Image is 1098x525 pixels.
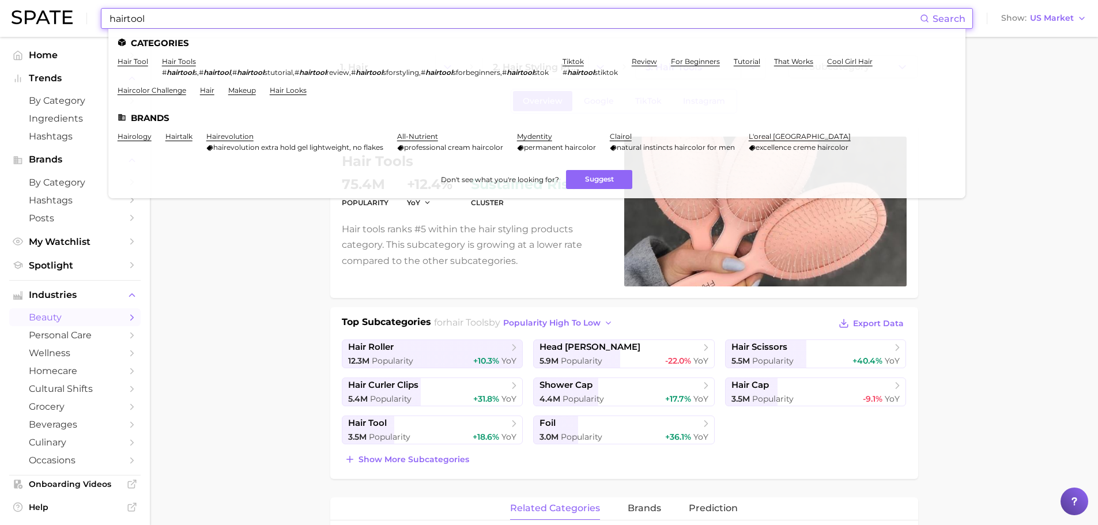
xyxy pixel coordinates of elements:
[372,356,413,366] span: Popularity
[517,132,552,141] a: mydentity
[594,68,618,77] span: stiktok
[503,318,601,328] span: popularity high to low
[9,256,141,274] a: Spotlight
[501,432,516,442] span: YoY
[501,356,516,366] span: YoY
[348,356,369,366] span: 12.3m
[29,502,121,512] span: Help
[270,86,307,95] a: hair looks
[165,132,193,141] a: hairtalk
[756,143,848,152] span: excellence creme haircolor
[452,68,500,77] span: sforbeginners
[563,394,604,404] span: Popularity
[29,479,121,489] span: Onboarding Videos
[617,143,735,152] span: natural instincts haircolor for men
[29,236,121,247] span: My Watchlist
[162,57,196,66] a: hair tools
[9,398,141,416] a: grocery
[502,68,507,77] span: #
[731,394,750,404] span: 3.5m
[351,68,356,77] span: #
[9,433,141,451] a: culinary
[9,475,141,493] a: Onboarding Videos
[299,68,326,77] em: hairtool
[29,330,121,341] span: personal care
[539,418,556,429] span: foil
[853,319,904,328] span: Export Data
[356,68,383,77] em: hairtool
[473,356,499,366] span: +10.3%
[29,73,121,84] span: Trends
[348,380,418,391] span: hair curler clips
[342,339,523,368] a: hair roller12.3m Popularity+10.3% YoY
[510,503,600,513] span: related categories
[29,437,121,448] span: culinary
[237,68,264,77] em: hairtool
[1030,15,1074,21] span: US Market
[29,365,121,376] span: homecare
[471,196,583,210] dt: cluster
[9,498,141,516] a: Help
[29,195,121,206] span: Hashtags
[671,57,720,66] a: for beginners
[29,131,121,142] span: Hashtags
[232,68,237,77] span: #
[194,68,197,77] span: s
[200,86,214,95] a: hair
[342,315,431,333] h1: Top Subcategories
[561,356,602,366] span: Popularity
[9,416,141,433] a: beverages
[407,198,432,207] button: YoY
[689,503,738,513] span: Prediction
[404,143,503,152] span: professional cream haircolor
[108,9,920,28] input: Search here for a brand, industry, or ingredient
[731,342,787,353] span: hair scissors
[441,175,559,184] span: Don't see what you're looking for?
[610,132,632,141] a: clairol
[199,68,203,77] span: #
[749,132,851,141] a: l'oreal [GEOGRAPHIC_DATA]
[693,356,708,366] span: YoY
[12,10,73,24] img: SPATE
[539,432,559,442] span: 3.0m
[9,92,141,109] a: by Category
[500,315,616,331] button: popularity high to low
[725,377,907,406] a: hair cap3.5m Popularity-9.1% YoY
[933,13,965,24] span: Search
[731,380,769,391] span: hair cap
[9,362,141,380] a: homecare
[29,113,121,124] span: Ingredients
[632,57,657,66] a: review
[665,432,691,442] span: +36.1%
[885,394,900,404] span: YoY
[9,173,141,191] a: by Category
[539,342,640,353] span: head [PERSON_NAME]
[29,455,121,466] span: occasions
[29,95,121,106] span: by Category
[342,221,610,269] p: Hair tools ranks #5 within the hair styling products category. This subcategory is growing at a l...
[774,57,813,66] a: that works
[342,377,523,406] a: hair curler clips5.4m Popularity+31.8% YoY
[725,339,907,368] a: hair scissors5.5m Popularity+40.4% YoY
[348,418,387,429] span: hair tool
[9,344,141,362] a: wellness
[566,170,632,189] button: Suggest
[9,380,141,398] a: cultural shifts
[383,68,419,77] span: sforstyling
[561,432,602,442] span: Popularity
[407,198,420,207] span: YoY
[342,451,472,467] button: Show more subcategories
[206,132,254,141] a: hairevolution
[9,233,141,251] a: My Watchlist
[118,86,186,95] a: haircolor challenge
[9,326,141,344] a: personal care
[628,503,661,513] span: brands
[1001,15,1027,21] span: Show
[836,315,906,331] button: Export Data
[369,432,410,442] span: Popularity
[998,11,1089,26] button: ShowUS Market
[348,342,394,353] span: hair roller
[446,317,489,328] span: hair tools
[539,356,559,366] span: 5.9m
[264,68,293,77] span: stutorial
